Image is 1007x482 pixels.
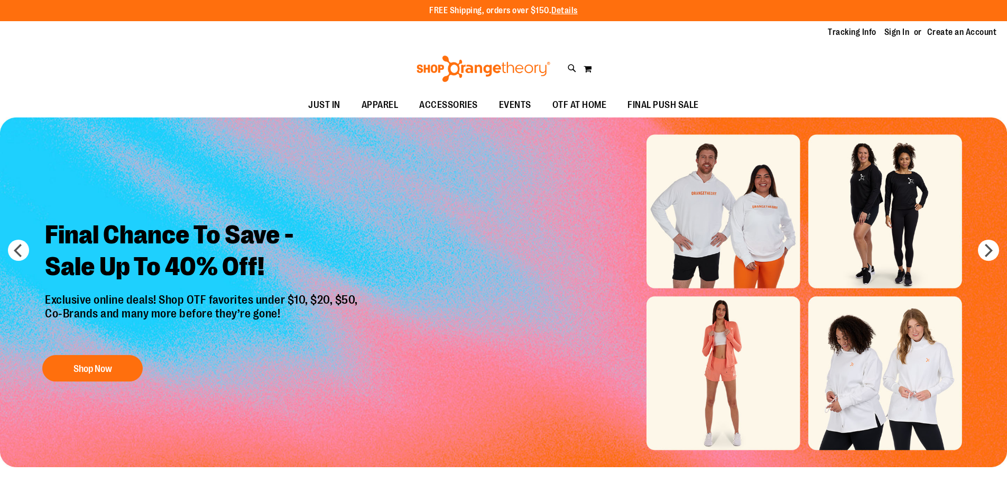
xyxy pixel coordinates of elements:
span: JUST IN [308,93,340,117]
a: ACCESSORIES [409,93,488,117]
a: Create an Account [927,26,997,38]
span: OTF AT HOME [552,93,607,117]
a: APPAREL [351,93,409,117]
p: Exclusive online deals! Shop OTF favorites under $10, $20, $50, Co-Brands and many more before th... [37,293,368,345]
a: Final Chance To Save -Sale Up To 40% Off! Exclusive online deals! Shop OTF favorites under $10, $... [37,211,368,387]
a: Tracking Info [828,26,876,38]
p: FREE Shipping, orders over $150. [429,5,578,17]
a: Details [551,6,578,15]
h2: Final Chance To Save - Sale Up To 40% Off! [37,211,368,293]
img: Shop Orangetheory [415,56,552,82]
span: FINAL PUSH SALE [627,93,699,117]
a: EVENTS [488,93,542,117]
span: EVENTS [499,93,531,117]
button: next [978,240,999,261]
a: JUST IN [298,93,351,117]
span: ACCESSORIES [419,93,478,117]
button: prev [8,240,29,261]
a: Sign In [884,26,910,38]
a: OTF AT HOME [542,93,617,117]
span: APPAREL [362,93,399,117]
a: FINAL PUSH SALE [617,93,709,117]
button: Shop Now [42,355,143,381]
